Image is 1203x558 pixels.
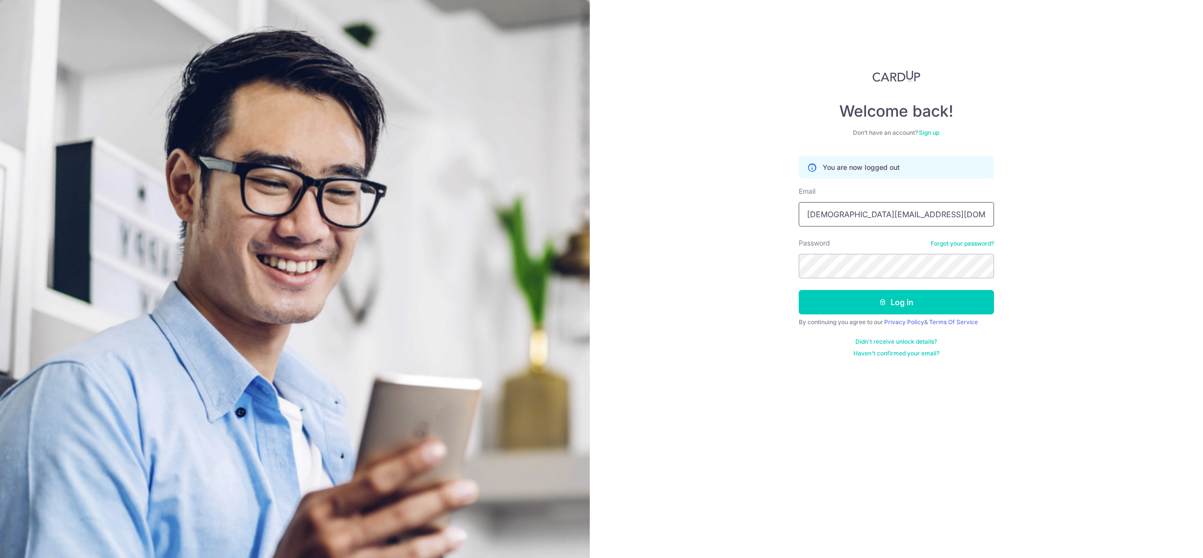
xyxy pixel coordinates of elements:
[872,70,920,82] img: CardUp Logo
[856,338,937,346] a: Didn't receive unlock details?
[929,318,978,326] a: Terms Of Service
[799,129,994,137] div: Don’t have an account?
[853,350,939,357] a: Haven't confirmed your email?
[799,238,830,248] label: Password
[799,186,815,196] label: Email
[799,202,994,227] input: Enter your Email
[799,290,994,314] button: Log in
[799,102,994,121] h4: Welcome back!
[919,129,940,136] a: Sign up
[931,240,994,248] a: Forgot your password?
[884,318,924,326] a: Privacy Policy
[799,318,994,326] div: By continuing you agree to our &
[823,163,900,172] p: You are now logged out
